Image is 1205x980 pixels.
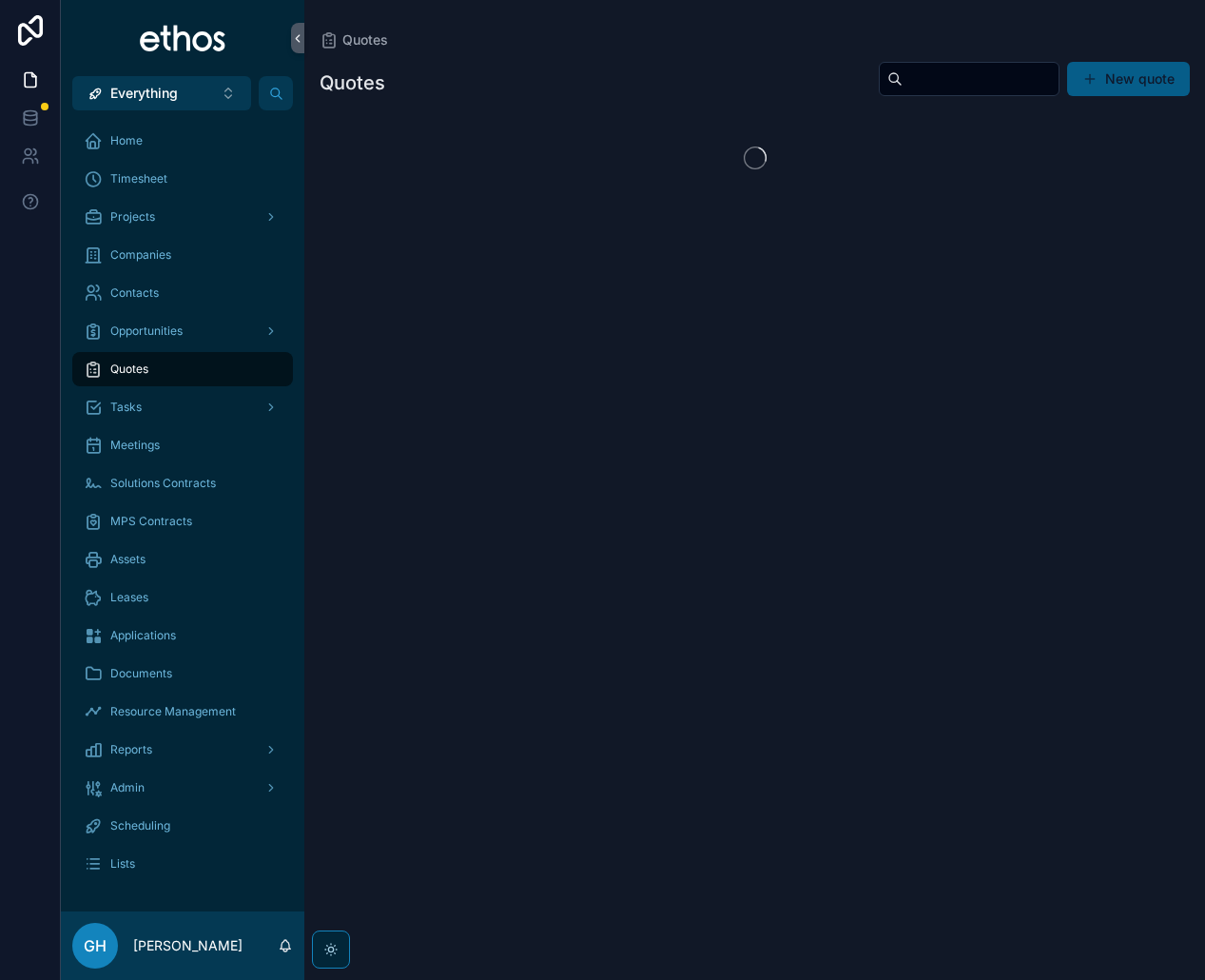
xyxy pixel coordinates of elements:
span: Applications [110,628,176,643]
a: Projects [72,200,293,234]
a: Applications [72,618,293,653]
a: Resource Management [72,695,293,729]
a: Solutions Contracts [72,466,293,500]
a: Meetings [72,428,293,462]
a: Opportunities [72,314,293,348]
a: Contacts [72,276,293,310]
h1: Quotes [320,69,385,96]
span: Meetings [110,438,160,453]
img: App logo [139,23,227,53]
span: Quotes [110,362,148,377]
a: Leases [72,580,293,615]
span: Everything [110,84,178,103]
span: Documents [110,666,172,681]
span: MPS Contracts [110,514,192,529]
span: Companies [110,247,171,263]
a: Assets [72,542,293,577]
a: Companies [72,238,293,272]
span: Assets [110,552,146,567]
span: Quotes [342,30,388,49]
a: Home [72,124,293,158]
span: Reports [110,742,152,757]
a: Tasks [72,390,293,424]
p: [PERSON_NAME] [133,936,243,955]
span: Solutions Contracts [110,476,216,491]
span: Opportunities [110,323,183,339]
span: Scheduling [110,818,170,833]
a: Reports [72,733,293,767]
a: Quotes [72,352,293,386]
span: Resource Management [110,704,236,719]
span: Projects [110,209,155,225]
a: Quotes [320,30,388,49]
button: Select Button [72,76,251,110]
a: Admin [72,771,293,805]
a: MPS Contracts [72,504,293,539]
span: GH [84,934,107,957]
span: Timesheet [110,171,167,186]
a: Timesheet [72,162,293,196]
span: Lists [110,856,135,872]
a: Scheduling [72,809,293,843]
a: Lists [72,847,293,881]
a: Documents [72,657,293,691]
span: Contacts [110,285,159,301]
span: Tasks [110,400,142,415]
span: Home [110,133,143,148]
button: New quote [1067,62,1190,96]
div: scrollable content [61,110,304,906]
span: Admin [110,780,145,795]
span: Leases [110,590,148,605]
